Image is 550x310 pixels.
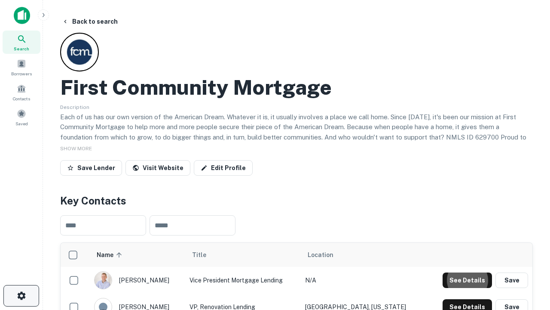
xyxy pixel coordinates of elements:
[507,241,550,282] iframe: Chat Widget
[308,250,333,260] span: Location
[3,31,40,54] a: Search
[192,250,217,260] span: Title
[60,75,332,100] h2: First Community Mortgage
[90,243,185,267] th: Name
[95,272,112,289] img: 1520878720083
[60,146,92,152] span: SHOW MORE
[58,14,121,29] button: Back to search
[301,267,425,294] td: N/A
[60,193,533,208] h4: Key Contacts
[13,95,30,102] span: Contacts
[60,160,122,176] button: Save Lender
[14,45,29,52] span: Search
[14,7,30,24] img: capitalize-icon.png
[301,243,425,267] th: Location
[15,120,28,127] span: Saved
[125,160,190,176] a: Visit Website
[3,105,40,129] a: Saved
[185,267,301,294] td: Vice President Mortgage Lending
[3,81,40,104] a: Contacts
[94,271,181,289] div: [PERSON_NAME]
[97,250,125,260] span: Name
[495,273,528,288] button: Save
[194,160,253,176] a: Edit Profile
[60,104,89,110] span: Description
[11,70,32,77] span: Borrowers
[185,243,301,267] th: Title
[60,112,533,152] p: Each of us has our own version of the American Dream. Whatever it is, it usually involves a place...
[3,56,40,79] a: Borrowers
[443,273,492,288] button: See Details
